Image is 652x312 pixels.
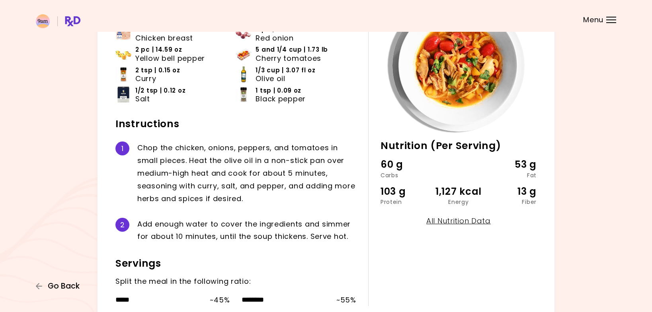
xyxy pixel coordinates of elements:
[135,86,185,95] span: 1/2 tsp | 0.12 oz
[137,141,356,205] div: C h o p t h e c h i c k e n , o n i o n s , p e p p e r s , a n d t o m a t o e s i n s m a l l p...
[36,282,84,291] button: Go Back
[115,118,356,130] h2: Instructions
[256,74,285,83] span: Olive oil
[135,95,150,103] span: Salt
[381,140,537,152] h2: Nutrition (Per Serving)
[135,54,205,63] span: Yellow bell pepper
[426,216,491,226] a: All Nutrition Data
[135,74,156,83] span: Curry
[583,16,603,23] span: Menu
[484,199,537,205] div: Fiber
[115,275,356,288] div: Split the meal in the following ratio:
[381,172,433,178] div: Carbs
[484,157,537,172] div: 53 g
[135,34,193,43] span: Chicken breast
[256,34,293,43] span: Red onion
[381,184,433,199] div: 103 g
[210,294,230,306] div: ~ 45 %
[433,199,485,205] div: Energy
[336,294,356,306] div: ~ 55 %
[115,218,129,232] div: 2
[484,172,537,178] div: Fat
[135,45,182,54] span: 2 pc | 14.59 oz
[115,141,129,155] div: 1
[484,184,537,199] div: 13 g
[256,45,328,54] span: 5 and 1/4 cup | 1.73 lb
[137,218,356,243] div: A d d e n o u g h w a t e r t o c o v e r t h e i n g r e d i e n t s a n d s i m m e r f o r a b...
[256,86,301,95] span: 1 tsp | 0.09 oz
[256,54,321,63] span: Cherry tomatoes
[115,257,356,270] h2: Servings
[135,66,180,75] span: 2 tsp | 0.15 oz
[256,66,315,75] span: 1/3 cup | 3.07 fl oz
[48,282,80,291] span: Go Back
[381,199,433,205] div: Protein
[433,184,485,199] div: 1,127 kcal
[381,157,433,172] div: 60 g
[256,95,306,103] span: Black pepper
[36,14,80,28] img: RxDiet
